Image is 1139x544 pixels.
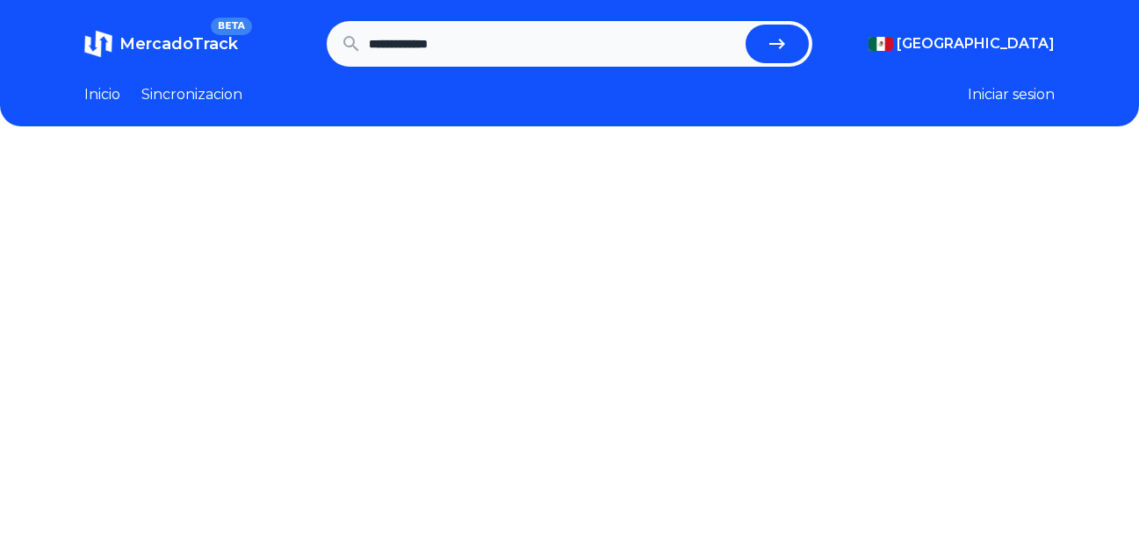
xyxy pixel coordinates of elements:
[84,30,112,58] img: MercadoTrack
[968,84,1055,105] button: Iniciar sesion
[897,33,1055,54] span: [GEOGRAPHIC_DATA]
[84,84,120,105] a: Inicio
[141,84,242,105] a: Sincronizacion
[84,30,238,58] a: MercadoTrackBETA
[869,33,1055,54] button: [GEOGRAPHIC_DATA]
[869,37,893,51] img: Mexico
[211,18,252,35] span: BETA
[119,34,238,54] span: MercadoTrack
